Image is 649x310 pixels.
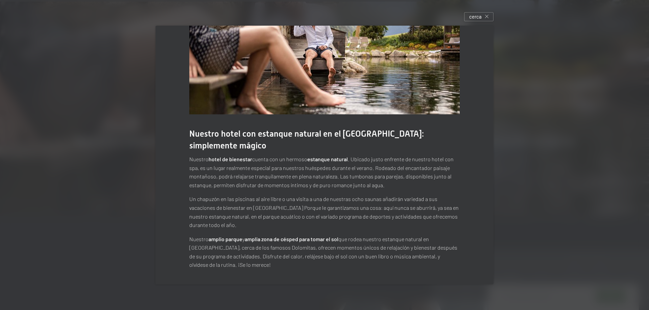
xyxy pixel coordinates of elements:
font: estanque natural [307,156,348,162]
font: Nuestro [189,236,209,242]
font: y [242,236,245,242]
font: Un chapuzón en las piscinas al aire libre o una visita a una de nuestras ocho saunas añadirán var... [189,196,459,228]
font: Nuestro hotel con estanque natural en el [GEOGRAPHIC_DATA]: simplemente mágico [189,129,424,150]
font: . Ubicado justo enfrente de nuestro hotel con spa, es un lugar realmente especial para nuestros h... [189,156,454,188]
font: Nuestro [189,156,209,162]
font: amplio parque [209,236,242,242]
font: hotel de bienestar [209,156,252,162]
font: cerca [469,13,482,20]
font: cuenta con un hermoso [252,156,307,162]
font: amplia zona de césped para tomar el sol [245,236,338,242]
